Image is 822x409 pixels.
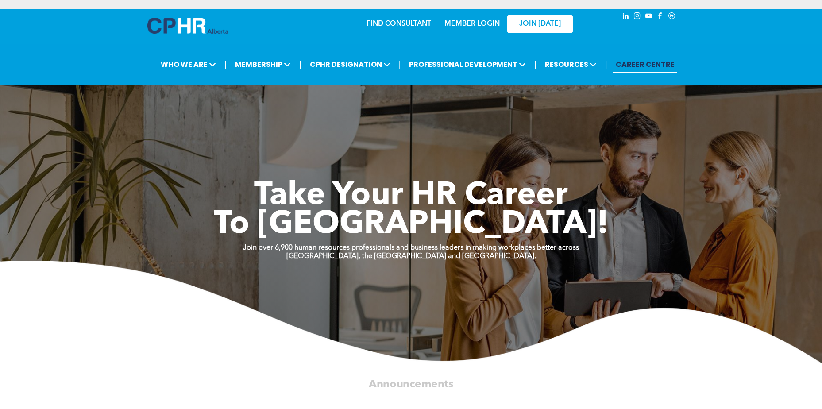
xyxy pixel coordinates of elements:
a: instagram [633,11,642,23]
a: youtube [644,11,654,23]
span: MEMBERSHIP [232,56,293,73]
li: | [399,55,401,73]
a: Social network [667,11,677,23]
span: To [GEOGRAPHIC_DATA]! [214,209,609,241]
span: CPHR DESIGNATION [307,56,393,73]
span: JOIN [DATE] [519,20,561,28]
li: | [534,55,536,73]
strong: Join over 6,900 human resources professionals and business leaders in making workplaces better ac... [243,244,579,251]
a: facebook [656,11,665,23]
span: Take Your HR Career [254,180,568,212]
li: | [605,55,607,73]
a: FIND CONSULTANT [367,20,431,27]
img: A blue and white logo for cp alberta [147,18,228,34]
a: linkedin [621,11,631,23]
span: WHO WE ARE [158,56,219,73]
strong: [GEOGRAPHIC_DATA], the [GEOGRAPHIC_DATA] and [GEOGRAPHIC_DATA]. [286,253,536,260]
span: RESOURCES [542,56,599,73]
span: PROFESSIONAL DEVELOPMENT [406,56,529,73]
li: | [224,55,227,73]
a: CAREER CENTRE [613,56,677,73]
a: JOIN [DATE] [507,15,573,33]
a: MEMBER LOGIN [444,20,500,27]
span: Announcements [369,379,453,390]
li: | [299,55,301,73]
